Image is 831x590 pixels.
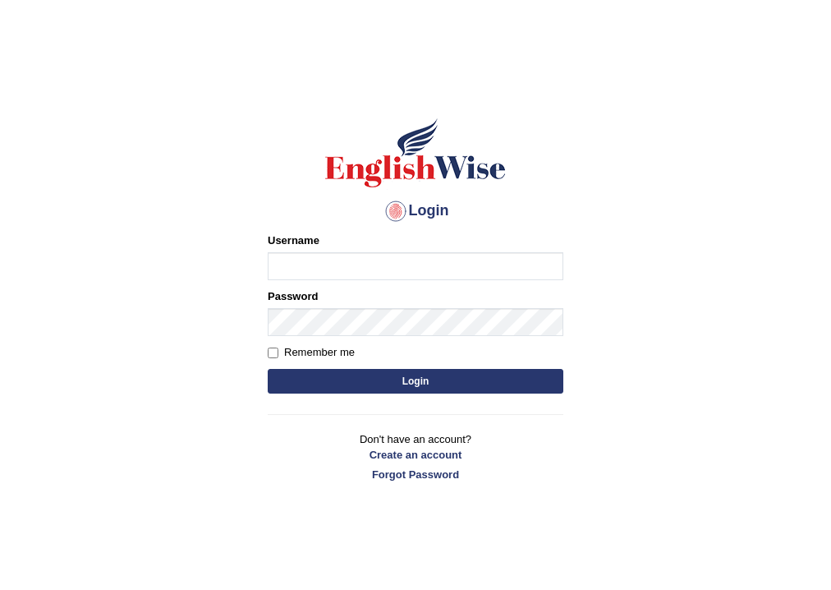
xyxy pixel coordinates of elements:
[268,447,563,463] a: Create an account
[268,233,319,248] label: Username
[268,369,563,394] button: Login
[268,198,563,224] h4: Login
[268,431,563,482] p: Don't have an account?
[322,116,509,190] img: Logo of English Wise sign in for intelligent practice with AI
[268,348,278,358] input: Remember me
[268,467,563,482] a: Forgot Password
[268,288,318,304] label: Password
[268,344,355,361] label: Remember me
